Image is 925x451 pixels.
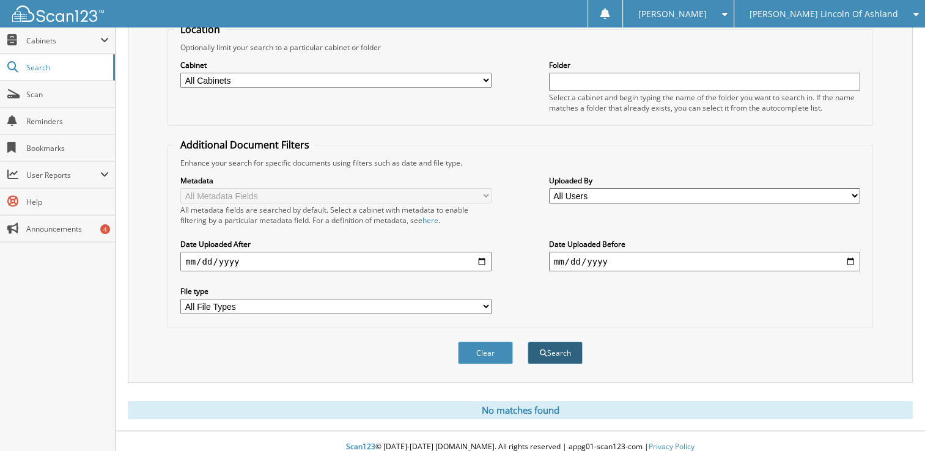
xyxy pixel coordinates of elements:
label: Date Uploaded Before [549,239,860,249]
div: Optionally limit your search to a particular cabinet or folder [174,42,866,53]
span: [PERSON_NAME] [638,10,707,18]
iframe: Chat Widget [864,392,925,451]
span: User Reports [26,170,100,180]
span: [PERSON_NAME] Lincoln Of Ashland [750,10,898,18]
span: Reminders [26,116,109,127]
span: Scan [26,89,109,100]
div: Enhance your search for specific documents using filters such as date and file type. [174,158,866,168]
label: Folder [549,60,860,70]
button: Search [528,342,583,364]
img: scan123-logo-white.svg [12,5,104,22]
span: Bookmarks [26,143,109,153]
legend: Additional Document Filters [174,138,315,152]
label: Uploaded By [549,175,860,186]
div: All metadata fields are searched by default. Select a cabinet with metadata to enable filtering b... [180,205,492,226]
legend: Location [174,23,226,36]
label: Date Uploaded After [180,239,492,249]
span: Help [26,197,109,207]
button: Clear [458,342,513,364]
span: Search [26,62,107,73]
input: end [549,252,860,271]
div: Select a cabinet and begin typing the name of the folder you want to search in. If the name match... [549,92,860,113]
input: start [180,252,492,271]
span: Cabinets [26,35,100,46]
div: No matches found [128,401,913,419]
span: Announcements [26,224,109,234]
label: Cabinet [180,60,492,70]
a: here [422,215,438,226]
label: Metadata [180,175,492,186]
label: File type [180,286,492,296]
div: 4 [100,224,110,234]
